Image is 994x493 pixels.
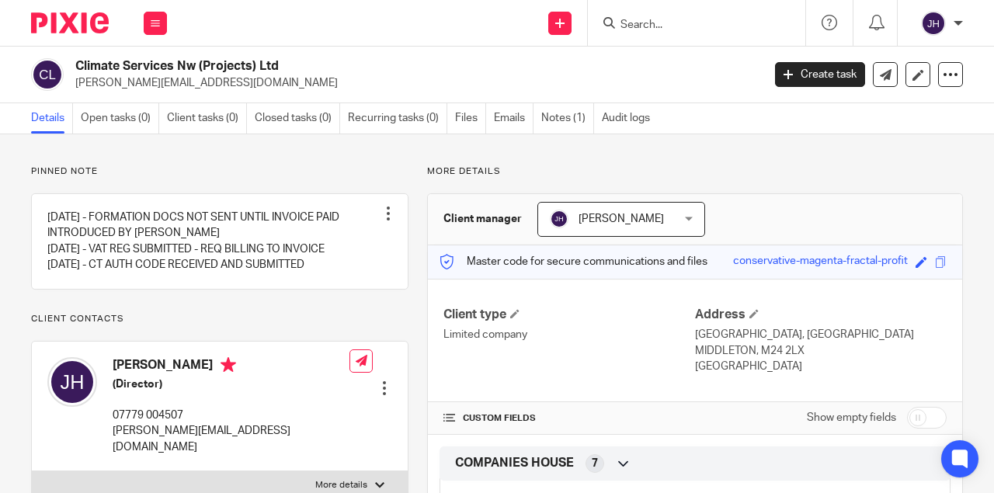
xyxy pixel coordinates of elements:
img: svg%3E [921,11,946,36]
a: Closed tasks (0) [255,103,340,134]
p: Master code for secure communications and files [440,254,707,269]
a: Create task [775,62,865,87]
span: [PERSON_NAME] [579,214,664,224]
div: conservative-magenta-fractal-profit [733,253,908,271]
p: 07779 004507 [113,408,349,423]
a: Audit logs [602,103,658,134]
a: Emails [494,103,533,134]
p: Limited company [443,327,695,342]
a: Files [455,103,486,134]
p: More details [315,479,367,491]
h4: Client type [443,307,695,323]
a: Recurring tasks (0) [348,103,447,134]
a: Notes (1) [541,103,594,134]
h5: (Director) [113,377,349,392]
a: Open tasks (0) [81,103,159,134]
p: Client contacts [31,313,408,325]
input: Search [619,19,759,33]
p: [GEOGRAPHIC_DATA] [695,359,947,374]
h4: [PERSON_NAME] [113,357,349,377]
img: Pixie [31,12,109,33]
h4: CUSTOM FIELDS [443,412,695,425]
h2: Climate Services Nw (Projects) Ltd [75,58,617,75]
p: More details [427,165,963,178]
p: [GEOGRAPHIC_DATA], [GEOGRAPHIC_DATA] [695,327,947,342]
p: Pinned note [31,165,408,178]
label: Show empty fields [807,410,896,425]
img: svg%3E [47,357,97,407]
h4: Address [695,307,947,323]
h3: Client manager [443,211,522,227]
span: COMPANIES HOUSE [455,455,574,471]
p: [PERSON_NAME][EMAIL_ADDRESS][DOMAIN_NAME] [113,423,349,455]
a: Details [31,103,73,134]
p: MIDDLETON, M24 2LX [695,343,947,359]
a: Client tasks (0) [167,103,247,134]
img: svg%3E [31,58,64,91]
span: 7 [592,456,598,471]
p: [PERSON_NAME][EMAIL_ADDRESS][DOMAIN_NAME] [75,75,752,91]
i: Primary [221,357,236,373]
img: svg%3E [550,210,568,228]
